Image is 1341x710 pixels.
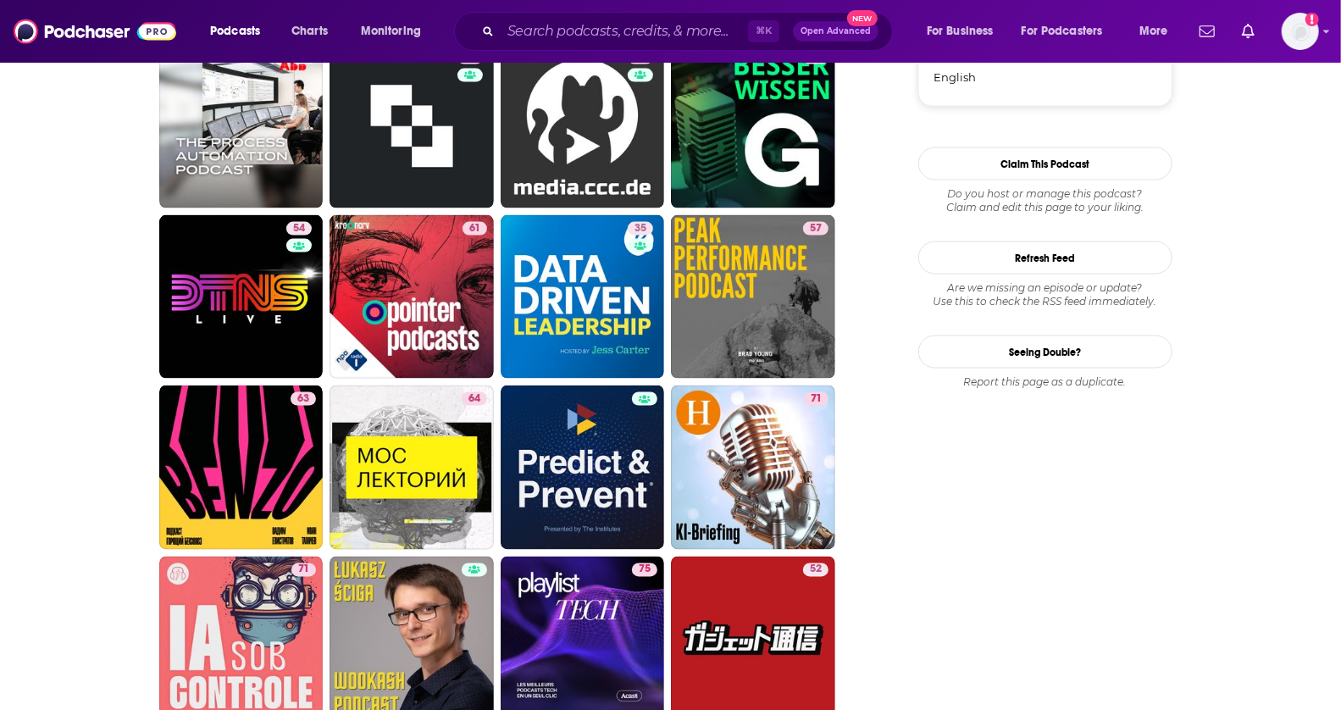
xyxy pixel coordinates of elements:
a: 60 [628,51,653,64]
a: 61 [330,215,494,380]
img: Podchaser - Follow, Share and Rate Podcasts [14,15,176,47]
span: For Podcasters [1022,19,1103,43]
span: 71 [811,391,822,408]
a: 63 [291,392,316,406]
a: 71 [291,563,316,577]
span: Open Advanced [801,27,871,36]
a: Show notifications dropdown [1235,17,1261,46]
a: 68 [671,44,835,208]
span: New [847,10,878,26]
a: Show notifications dropdown [1193,17,1222,46]
a: 71 [804,392,828,406]
span: 54 [293,220,305,237]
span: 64 [468,391,480,408]
span: Logged in as jacruz [1282,13,1319,50]
button: Claim This Podcast [918,147,1172,180]
div: English [934,70,1034,84]
a: 64 [462,392,487,406]
span: 52 [810,562,822,579]
svg: Add a profile image [1305,13,1319,26]
a: 54 [286,222,312,236]
button: Show profile menu [1282,13,1319,50]
input: Search podcasts, credits, & more... [501,18,748,45]
button: open menu [1011,18,1128,45]
a: 59 [330,44,494,208]
div: Are we missing an episode or update? Use this to check the RSS feed immediately. [918,281,1172,308]
a: 68 [803,51,828,64]
a: 52 [803,563,828,577]
span: 75 [639,562,651,579]
button: Refresh Feed [918,241,1172,275]
button: open menu [349,18,443,45]
a: 35 [628,222,653,236]
a: 54 [159,215,324,380]
button: open menu [1128,18,1189,45]
button: Open AdvancedNew [793,21,878,42]
a: 60 [501,44,665,208]
a: 57 [803,222,828,236]
a: 61 [463,222,487,236]
div: Claim and edit this page to your liking. [918,187,1172,214]
span: 63 [297,391,309,408]
span: Do you host or manage this podcast? [918,187,1172,201]
span: More [1139,19,1168,43]
div: Report this page as a duplicate. [918,375,1172,389]
a: 71 [671,386,835,550]
span: ⌘ K [748,20,779,42]
button: open menu [198,18,282,45]
a: 63 [159,386,324,550]
a: Charts [280,18,338,45]
span: For Business [927,19,994,43]
span: 61 [469,220,480,237]
span: Podcasts [210,19,260,43]
span: 35 [634,220,646,237]
span: Charts [291,19,328,43]
a: 64 [330,386,494,550]
img: User Profile [1282,13,1319,50]
button: open menu [915,18,1015,45]
a: 75 [632,563,657,577]
a: 59 [457,51,483,64]
span: 57 [810,220,822,237]
span: 71 [298,562,309,579]
a: 57 [671,215,835,380]
span: Monitoring [361,19,421,43]
a: Seeing Double? [918,336,1172,369]
a: 35 [501,215,665,380]
div: Search podcasts, credits, & more... [470,12,909,51]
